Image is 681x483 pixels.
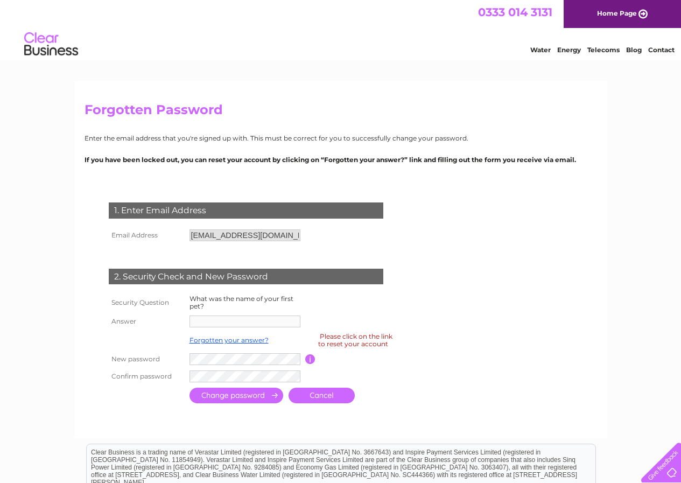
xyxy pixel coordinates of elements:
[318,331,392,349] div: Please click on the link to reset your account
[626,46,642,54] a: Blog
[648,46,675,54] a: Contact
[106,313,187,330] th: Answer
[106,368,187,385] th: Confirm password
[85,102,597,123] h2: Forgotten Password
[289,388,355,403] a: Cancel
[305,354,315,364] input: Information
[85,133,597,143] p: Enter the email address that you're signed up with. This must be correct for you to successfully ...
[87,6,595,52] div: Clear Business is a trading name of Verastar Limited (registered in [GEOGRAPHIC_DATA] No. 3667643...
[478,5,552,19] a: 0333 014 3131
[85,155,597,165] p: If you have been locked out, you can reset your account by clicking on “Forgotten your answer?” l...
[106,292,187,313] th: Security Question
[109,269,383,285] div: 2. Security Check and New Password
[189,388,283,403] input: Submit
[106,351,187,368] th: New password
[530,46,551,54] a: Water
[557,46,581,54] a: Energy
[106,227,187,244] th: Email Address
[587,46,620,54] a: Telecoms
[109,202,383,219] div: 1. Enter Email Address
[24,28,79,61] img: logo.png
[189,336,269,344] a: Forgotten your answer?
[189,295,293,310] label: What was the name of your first pet?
